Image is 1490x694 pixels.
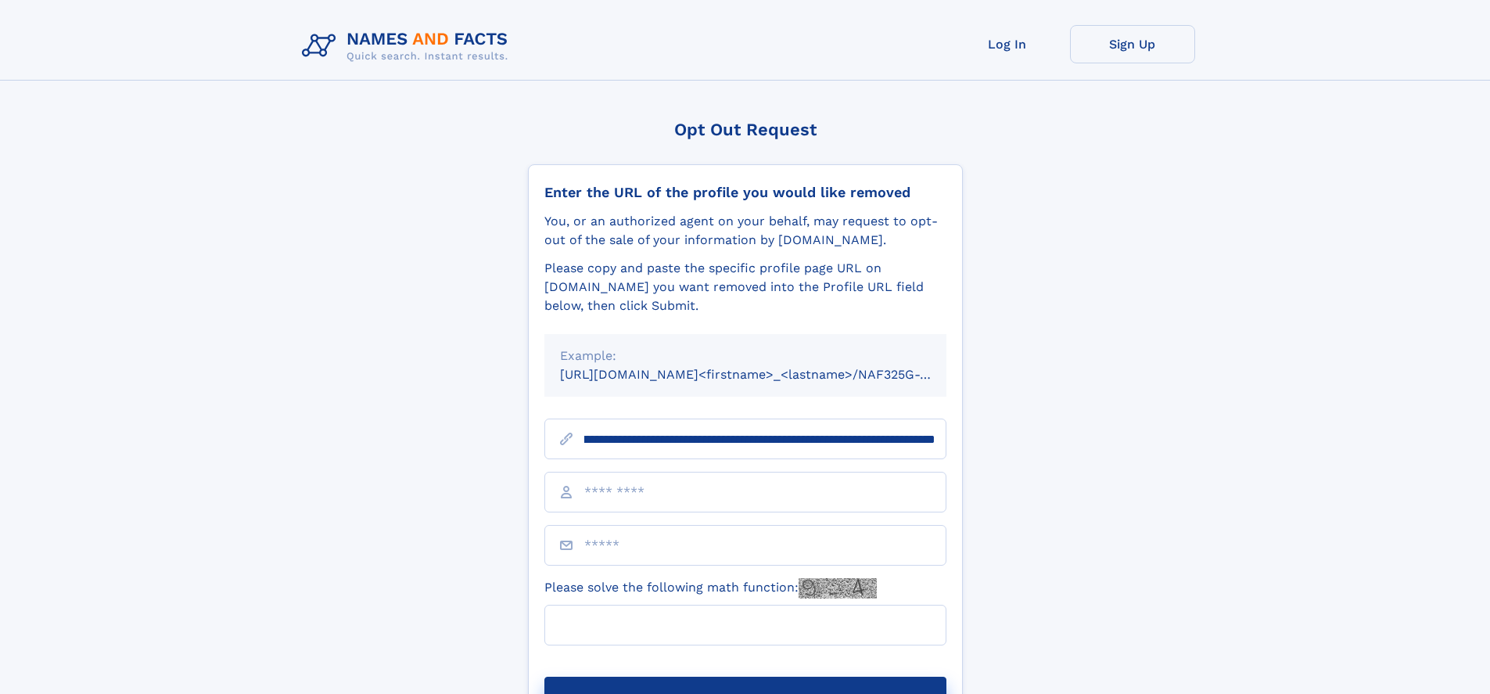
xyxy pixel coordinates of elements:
[528,120,963,139] div: Opt Out Request
[544,184,946,201] div: Enter the URL of the profile you would like removed
[560,367,976,382] small: [URL][DOMAIN_NAME]<firstname>_<lastname>/NAF325G-xxxxxxxx
[544,259,946,315] div: Please copy and paste the specific profile page URL on [DOMAIN_NAME] you want removed into the Pr...
[1070,25,1195,63] a: Sign Up
[296,25,521,67] img: Logo Names and Facts
[560,347,931,365] div: Example:
[544,578,877,599] label: Please solve the following math function:
[945,25,1070,63] a: Log In
[544,212,946,250] div: You, or an authorized agent on your behalf, may request to opt-out of the sale of your informatio...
